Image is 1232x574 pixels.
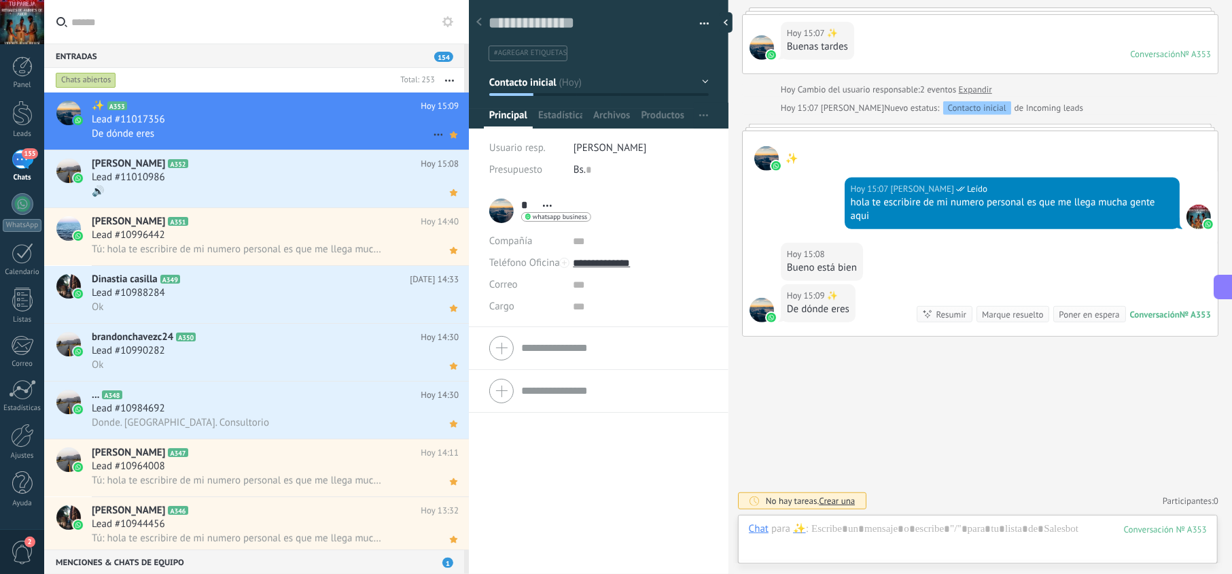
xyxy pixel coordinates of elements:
[56,72,116,88] div: Chats abiertos
[92,229,165,242] span: Lead #10996442
[168,506,188,515] span: A346
[793,522,806,535] div: ✨
[73,289,83,299] img: icon
[92,331,173,344] span: brandonchavezc24
[1186,205,1211,229] span: jesus hernandez
[3,452,42,460] div: Ajustes
[489,274,518,296] button: Correo
[421,99,459,113] span: Hoy 15:09
[421,331,459,344] span: Hoy 14:30
[1180,309,1211,320] div: № A353
[92,416,269,429] span: Donde. [GEOGRAPHIC_DATA]. Consultorio
[44,208,469,265] a: avataricon[PERSON_NAME]A351Hoy 14:40Lead #10996442Tú: hola te escribire de mi numero personal es ...
[593,109,630,129] span: Archivos
[494,48,567,58] span: #agregar etiquetas
[421,215,459,229] span: Hoy 14:40
[168,217,188,226] span: A351
[920,83,956,97] span: 2 eventos
[92,215,165,229] span: [PERSON_NAME]
[92,402,165,416] span: Lead #10984692
[92,518,165,531] span: Lead #10944456
[766,495,856,507] div: No hay tareas.
[489,252,560,274] button: Teléfono Oficina
[160,275,180,284] span: A349
[44,550,464,574] div: Menciones & Chats de equipo
[434,52,453,62] span: 154
[884,101,1083,115] div: de Incoming leads
[73,405,83,414] img: icon
[92,273,158,286] span: Dinastia casilla
[176,333,196,341] span: A350
[3,316,42,324] div: Listas
[767,50,776,60] img: waba.svg
[489,278,518,291] span: Correo
[3,499,42,508] div: Ayuda
[1214,495,1218,507] span: 0
[574,159,709,181] div: Bs.
[92,113,165,126] span: Lead #11017356
[92,532,384,545] span: Tú: hola te escribire de mi numero personal es que me llega mucha gente aqui
[489,256,560,269] span: Teléfono Oficina
[943,101,1011,115] div: Contacto inicial
[771,522,790,536] span: para
[538,109,582,129] span: Estadísticas
[421,504,459,518] span: Hoy 13:32
[786,152,798,165] span: ✨
[92,474,384,487] span: Tú: hola te escribire de mi numero personal es que me llega mucha gente aqui
[787,289,827,303] div: Hoy 15:09
[806,522,808,536] span: :
[1180,48,1211,60] div: № A353
[92,301,103,314] span: Ok
[1124,524,1207,535] div: 353
[781,83,992,97] div: Cambio del usuario responsable:
[1130,309,1180,320] div: Conversación
[574,141,647,154] span: [PERSON_NAME]
[641,109,685,129] span: Productos
[489,296,563,318] div: Cargo
[92,344,165,358] span: Lead #10990282
[73,520,83,530] img: icon
[73,231,83,241] img: icon
[750,298,774,322] span: ✨
[787,303,849,316] div: De dónde eres
[1203,220,1213,229] img: waba.svg
[936,308,966,321] div: Resumir
[92,358,103,371] span: Ok
[827,27,838,40] span: ✨
[787,27,827,40] div: Hoy 15:07
[821,102,884,114] span: jesus hernandez
[168,448,188,457] span: A347
[44,497,469,554] a: avataricon[PERSON_NAME]A346Hoy 13:32Lead #10944456Tú: hola te escribire de mi numero personal es ...
[489,231,563,252] div: Compañía
[44,382,469,439] a: avataricon...A348Hoy 14:30Lead #10984692Donde. [GEOGRAPHIC_DATA]. Consultorio
[967,182,987,196] span: Leído
[92,171,165,184] span: Lead #11010986
[92,286,165,300] span: Lead #10988284
[3,404,42,413] div: Estadísticas
[754,146,779,171] span: ✨
[767,313,776,322] img: waba.svg
[3,173,42,182] div: Chats
[781,83,798,97] div: Hoy
[827,289,838,303] span: ✨
[3,219,41,232] div: WhatsApp
[884,101,939,115] span: Nuevo estatus:
[73,173,83,183] img: icon
[395,73,435,87] div: Total: 253
[719,12,733,33] div: Ocultar
[92,185,105,198] span: 🔊
[421,388,459,402] span: Hoy 14:30
[92,243,384,256] span: Tú: hola te escribire de mi numero personal es que me llega mucha gente aqui
[73,462,83,472] img: icon
[959,83,992,97] a: Expandir
[44,44,464,68] div: Entradas
[819,495,855,507] span: Crear una
[44,266,469,323] a: avatariconDinastia casillaA349[DATE] 14:33Lead #10988284Ok
[489,109,527,129] span: Principal
[92,127,154,140] span: De dónde eres
[3,360,42,369] div: Correo
[44,92,469,150] a: avataricon✨A353Hoy 15:09Lead #11017356De dónde eres
[787,40,848,54] div: Buenas tardes
[24,537,35,547] span: 2
[787,248,827,261] div: Hoy 15:08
